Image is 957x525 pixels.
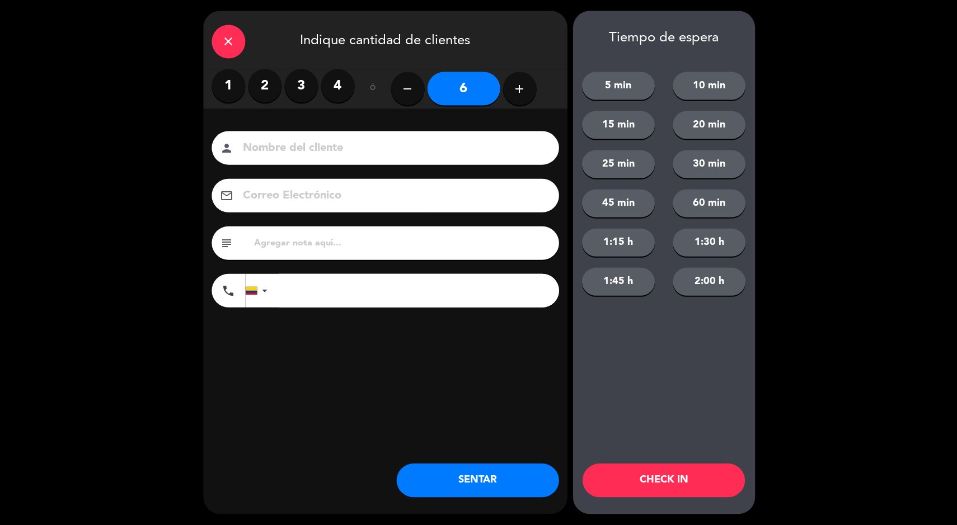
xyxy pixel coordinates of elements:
[513,82,526,96] i: add
[203,11,567,69] div: Indique cantidad de clientes
[672,268,745,296] button: 2:00 h
[581,190,654,217] button: 45 min
[242,139,544,158] input: Nombre del cliente
[220,189,233,202] i: email
[391,72,424,106] button: remove
[672,72,745,100] button: 10 min
[401,82,414,96] i: remove
[503,72,536,106] button: add
[672,190,745,217] button: 60 min
[284,69,318,103] label: 3
[581,150,654,178] button: 25 min
[248,69,282,103] label: 2
[582,463,744,497] button: CHECK IN
[573,31,754,47] div: Tiempo de espera
[581,229,654,257] button: 1:15 h
[321,69,354,103] label: 4
[672,111,745,139] button: 20 min
[581,268,654,296] button: 1:45 h
[222,284,235,297] i: phone
[212,69,245,103] label: 1
[246,275,271,307] div: Colombia: +57
[242,186,544,206] input: Correo Electrónico
[220,237,233,250] i: subject
[581,111,654,139] button: 15 min
[354,69,391,108] div: ó
[581,72,654,100] button: 5 min
[396,463,559,497] button: SENTAR
[672,229,745,257] button: 1:30 h
[222,35,235,49] i: close
[672,150,745,178] button: 30 min
[220,141,233,155] i: person
[253,235,550,251] input: Agregar nota aquí...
